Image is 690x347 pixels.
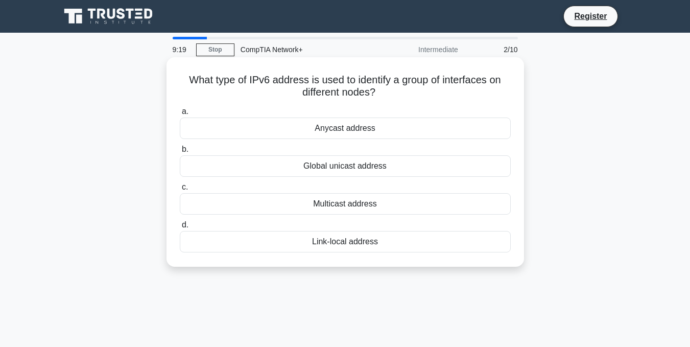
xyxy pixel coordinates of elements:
div: Anycast address [180,118,511,139]
h5: What type of IPv6 address is used to identify a group of interfaces on different nodes? [179,74,512,99]
div: Link-local address [180,231,511,252]
div: Intermediate [375,39,464,60]
a: Register [568,10,613,22]
span: b. [182,145,188,153]
div: Multicast address [180,193,511,215]
div: 9:19 [166,39,196,60]
div: Global unicast address [180,155,511,177]
a: Stop [196,43,234,56]
span: c. [182,182,188,191]
span: d. [182,220,188,229]
div: 2/10 [464,39,524,60]
span: a. [182,107,188,115]
div: CompTIA Network+ [234,39,375,60]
